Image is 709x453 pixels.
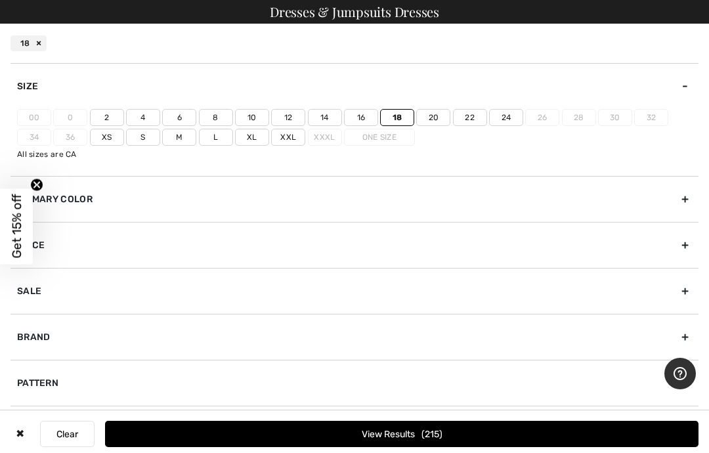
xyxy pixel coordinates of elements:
div: Primary Color [11,176,698,222]
label: 28 [562,109,596,126]
div: Pattern [11,360,698,406]
label: One Size [344,129,415,146]
label: 24 [489,109,523,126]
div: Sleeve length [11,406,698,452]
label: 18 [380,109,414,126]
button: Close teaser [30,179,43,192]
div: Brand [11,314,698,360]
label: 26 [525,109,559,126]
label: 22 [453,109,487,126]
label: 00 [17,109,51,126]
div: ✖ [11,421,30,447]
span: Get 15% off [9,194,24,259]
label: 4 [126,109,160,126]
div: Sale [11,268,698,314]
label: S [126,129,160,146]
div: Price [11,222,698,268]
button: View Results215 [105,421,698,447]
label: 14 [308,109,342,126]
div: Size [11,63,698,109]
label: 10 [235,109,269,126]
label: 36 [53,129,87,146]
label: 20 [416,109,450,126]
label: Xs [90,129,124,146]
label: 8 [199,109,233,126]
label: M [162,129,196,146]
button: Clear [40,421,95,447]
label: 30 [598,109,632,126]
label: Xl [235,129,269,146]
div: All sizes are CA [17,148,698,160]
label: 0 [53,109,87,126]
span: 215 [421,429,442,440]
label: 2 [90,109,124,126]
label: 16 [344,109,378,126]
label: 34 [17,129,51,146]
label: 32 [634,109,668,126]
div: 18 [11,35,47,51]
label: Xxl [271,129,305,146]
label: Xxxl [308,129,342,146]
label: 6 [162,109,196,126]
label: 12 [271,109,305,126]
iframe: Opens a widget where you can find more information [664,358,696,391]
label: L [199,129,233,146]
